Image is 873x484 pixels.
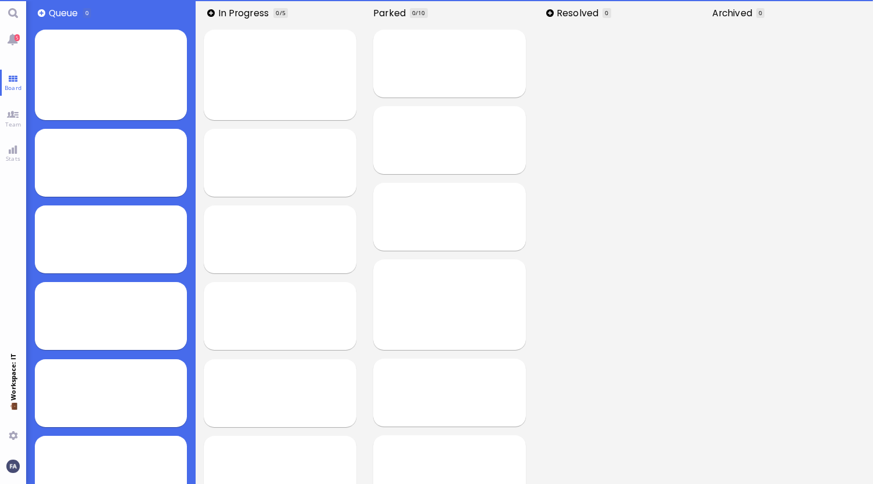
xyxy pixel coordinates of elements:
span: /5 [280,9,286,17]
span: 5 [15,34,20,41]
span: Parked [373,6,409,20]
span: Queue [49,6,82,20]
span: 0 [85,9,89,17]
span: /10 [416,9,425,17]
span: 0 [759,9,762,17]
span: In progress [218,6,273,20]
img: You [6,460,19,472]
span: Archived [712,6,756,20]
span: 0 [412,9,416,17]
span: Board [2,84,24,92]
span: 💼 Workspace: IT [9,400,17,427]
span: 0 [605,9,608,17]
button: Add [546,9,554,17]
button: Add [38,9,45,17]
button: Add [207,9,215,17]
span: 0 [276,9,279,17]
span: Team [2,120,24,128]
span: Resolved [557,6,603,20]
span: Stats [3,154,23,162]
